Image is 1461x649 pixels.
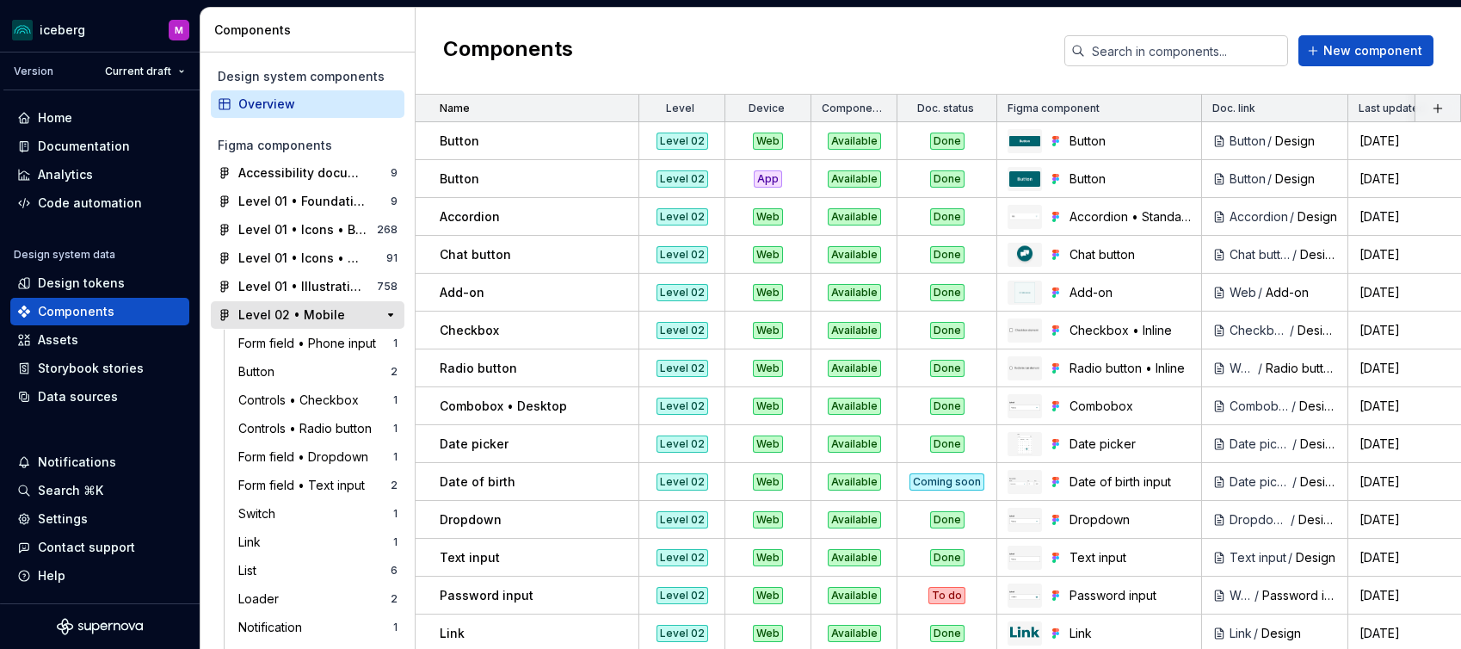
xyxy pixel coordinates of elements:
[657,208,708,226] div: Level 02
[211,90,404,118] a: Overview
[1261,625,1337,642] div: Design
[38,360,144,377] div: Storybook stories
[1296,549,1337,566] div: Design
[1009,366,1040,370] img: Radio button • Inline
[10,562,189,590] button: Help
[1298,322,1337,339] div: Design
[393,535,398,549] div: 1
[657,549,708,566] div: Level 02
[231,500,404,528] a: Switch1
[1291,436,1300,453] div: /
[440,170,479,188] p: Button
[391,479,398,492] div: 2
[10,269,189,297] a: Design tokens
[440,360,517,377] p: Radio button
[393,337,398,350] div: 1
[10,326,189,354] a: Assets
[1017,434,1033,454] img: Date picker
[10,383,189,411] a: Data sources
[1286,549,1296,566] div: /
[1009,213,1040,219] img: Accordion • Standalone
[238,335,383,352] div: Form field • Phone input
[238,306,345,324] div: Level 02 • Mobile
[1262,587,1337,604] div: Password input
[1070,549,1191,566] div: Text input
[753,587,783,604] div: Web
[211,159,404,187] a: Accessibility documentation9
[10,104,189,132] a: Home
[238,590,286,608] div: Loader
[930,322,965,339] div: Done
[1008,102,1100,115] p: Figma component
[38,138,130,155] div: Documentation
[1070,360,1191,377] div: Radio button • Inline
[10,189,189,217] a: Code automation
[38,388,118,405] div: Data sources
[657,246,708,263] div: Level 02
[231,557,404,584] a: List6
[1085,35,1288,66] input: Search in components...
[1070,625,1191,642] div: Link
[1230,133,1266,150] div: Button
[14,65,53,78] div: Version
[38,482,103,499] div: Search ⌘K
[828,284,881,301] div: Available
[753,436,783,453] div: Web
[657,133,708,150] div: Level 02
[1230,511,1289,528] div: Dropdown
[828,436,881,453] div: Available
[38,195,142,212] div: Code automation
[238,477,372,494] div: Form field • Text input
[1288,322,1298,339] div: /
[1288,208,1298,226] div: /
[211,188,404,215] a: Level 01 • Foundations9
[753,511,783,528] div: Web
[443,35,573,66] h2: Components
[38,454,116,471] div: Notifications
[38,166,93,183] div: Analytics
[828,549,881,566] div: Available
[1300,436,1337,453] div: Design
[1070,284,1191,301] div: Add-on
[1290,398,1299,415] div: /
[38,275,125,292] div: Design tokens
[231,472,404,499] a: Form field • Text input2
[10,534,189,561] button: Contact support
[238,448,375,466] div: Form field • Dropdown
[393,621,398,634] div: 1
[231,330,404,357] a: Form field • Phone input1
[928,587,965,604] div: To do
[211,216,404,244] a: Level 01 • Icons • Branded268
[440,549,500,566] p: Text input
[1230,625,1252,642] div: Link
[440,511,502,528] p: Dropdown
[38,510,88,528] div: Settings
[238,221,367,238] div: Level 01 • Icons • Branded
[440,322,499,339] p: Checkbox
[828,322,881,339] div: Available
[231,415,404,442] a: Controls • Radio button1
[753,549,783,566] div: Web
[10,161,189,189] a: Analytics
[1300,246,1337,263] div: Design
[214,22,408,39] div: Components
[1009,478,1040,485] img: Date of birth input
[657,360,708,377] div: Level 02
[753,625,783,642] div: Web
[1275,170,1337,188] div: Design
[1070,208,1191,226] div: Accordion • Standalone
[930,133,965,150] div: Done
[930,246,965,263] div: Done
[1070,246,1191,263] div: Chat button
[828,398,881,415] div: Available
[231,614,404,641] a: Notification1
[391,564,398,578] div: 6
[440,587,533,604] p: Password input
[1014,282,1035,303] img: Add-on
[1070,587,1191,604] div: Password input
[1275,133,1337,150] div: Design
[393,450,398,464] div: 1
[1230,436,1291,453] div: Date picker
[391,365,398,379] div: 2
[211,244,404,272] a: Level 01 • Icons • Global91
